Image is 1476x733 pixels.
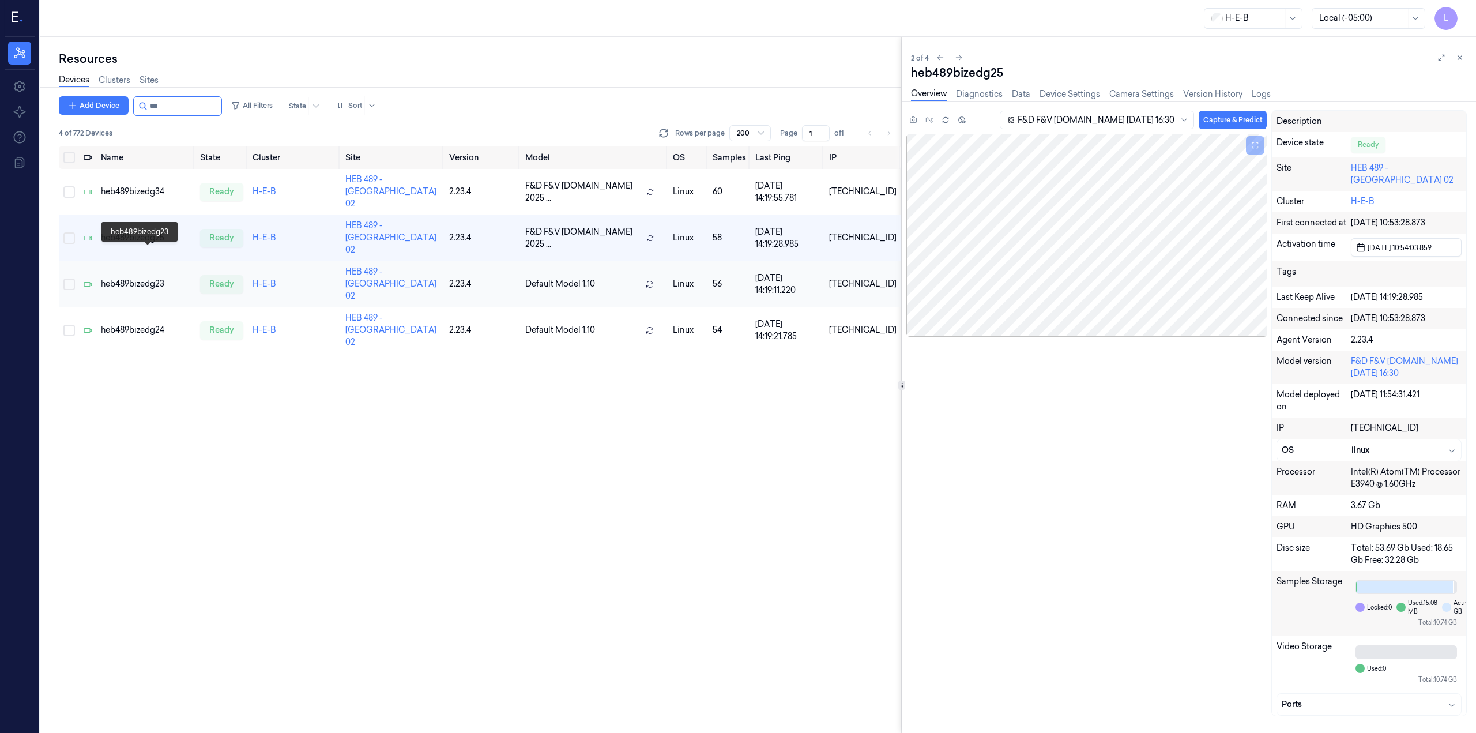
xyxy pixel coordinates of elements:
[1277,334,1350,346] div: Agent Version
[253,232,276,243] a: H-E-B
[1355,618,1457,627] div: Total: 10.74 GB
[1277,422,1350,434] div: IP
[755,226,820,250] div: [DATE] 14:19:28.985
[1277,137,1350,153] div: Device state
[1277,313,1350,325] div: Connected since
[755,272,820,296] div: [DATE] 14:19:11.220
[1277,389,1350,413] div: Model deployed on
[200,275,243,294] div: ready
[911,65,1467,81] div: heb489bizedg25
[1277,542,1350,566] div: Disc size
[1351,355,1462,379] div: F&D F&V [DOMAIN_NAME] [DATE] 16:30
[1199,111,1267,129] button: Capture & Predict
[824,146,901,169] th: IP
[449,324,516,336] div: 2.23.4
[1282,444,1351,456] div: OS
[1365,242,1432,253] span: [DATE] 10:54:03.859
[253,279,276,289] a: H-E-B
[1351,291,1462,303] div: [DATE] 14:19:28.985
[1277,521,1350,533] div: GPU
[345,313,436,347] a: HEB 489 - [GEOGRAPHIC_DATA] 02
[1351,238,1462,257] button: [DATE] 10:54:03.859
[200,183,243,201] div: ready
[200,321,243,340] div: ready
[673,278,703,290] p: linux
[525,278,595,290] span: Default Model 1.10
[101,186,191,198] div: heb489bizedg34
[1277,576,1350,631] div: Samples Storage
[1408,599,1437,616] span: Used: 15.08 MB
[1252,88,1271,100] a: Logs
[755,318,820,343] div: [DATE] 14:19:21.785
[1367,603,1392,612] span: Locked: 0
[445,146,521,169] th: Version
[345,174,436,209] a: HEB 489 - [GEOGRAPHIC_DATA] 02
[1277,266,1350,282] div: Tags
[755,180,820,204] div: [DATE] 14:19:55.781
[1277,196,1350,208] div: Cluster
[780,128,797,138] span: Page
[1282,698,1456,711] div: Ports
[834,128,853,138] span: of 1
[708,146,751,169] th: Samples
[673,324,703,336] p: linux
[911,53,929,63] span: 2 of 4
[140,74,159,87] a: Sites
[525,324,595,336] span: Default Model 1.10
[101,278,191,290] div: heb489bizedg23
[1277,238,1350,257] div: Activation time
[1351,196,1375,206] a: H-E-B
[345,220,436,255] a: HEB 489 - [GEOGRAPHIC_DATA] 02
[63,279,75,290] button: Select row
[345,266,436,301] a: HEB 489 - [GEOGRAPHIC_DATA] 02
[713,186,746,198] div: 60
[59,128,112,138] span: 4 of 772 Devices
[59,51,901,67] div: Resources
[63,325,75,336] button: Select row
[1277,641,1350,689] div: Video Storage
[200,229,243,247] div: ready
[99,74,130,87] a: Clusters
[862,125,897,141] nav: pagination
[341,146,445,169] th: Site
[1434,7,1458,30] button: L
[829,278,897,290] div: [TECHNICAL_ID]
[1351,444,1456,456] div: linux
[63,232,75,244] button: Select row
[101,324,191,336] div: heb489bizedg24
[829,324,897,336] div: [TECHNICAL_ID]
[253,186,276,197] a: H-E-B
[59,96,129,115] button: Add Device
[1277,499,1350,512] div: RAM
[63,152,75,163] button: Select all
[1367,664,1386,673] span: Used: 0
[1109,88,1174,100] a: Camera Settings
[59,74,89,87] a: Devices
[1351,466,1462,490] div: Intel(R) Atom(TM) Processor E3940 @ 1.60GHz
[525,180,642,204] span: F&D F&V [DOMAIN_NAME] 2025 ...
[96,146,195,169] th: Name
[751,146,824,169] th: Last Ping
[1277,694,1461,715] button: Ports
[1040,88,1100,100] a: Device Settings
[1351,163,1454,185] a: HEB 489 - [GEOGRAPHIC_DATA] 02
[1351,137,1385,153] div: Ready
[673,232,703,244] p: linux
[449,232,516,244] div: 2.23.4
[829,232,897,244] div: [TECHNICAL_ID]
[673,186,703,198] p: linux
[1355,675,1457,684] div: Total: 10.74 GB
[1351,521,1462,533] div: HD Graphics 500
[675,128,725,138] p: Rows per page
[227,96,277,115] button: All Filters
[63,186,75,198] button: Select row
[1351,217,1462,229] div: [DATE] 10:53:28.873
[195,146,248,169] th: State
[956,88,1003,100] a: Diagnostics
[911,88,947,101] a: Overview
[1351,499,1462,512] div: 3.67 Gb
[1277,355,1350,379] div: Model version
[1351,389,1462,413] div: [DATE] 11:54:31.421
[101,232,191,244] div: heb489bizedg25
